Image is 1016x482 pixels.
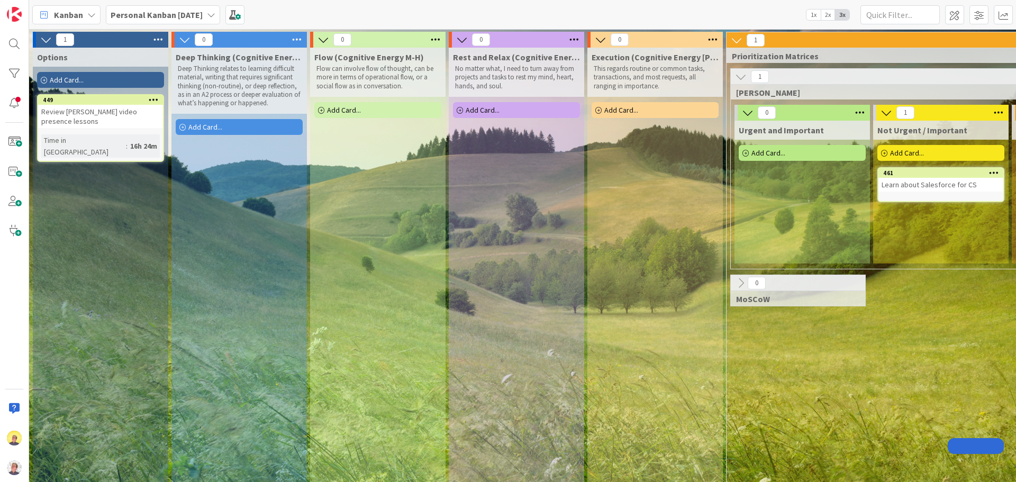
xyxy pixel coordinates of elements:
span: Add Card... [604,105,638,115]
span: Options [37,52,68,62]
div: 449 [38,95,163,105]
img: avatar [7,460,22,475]
span: 0 [333,33,351,46]
span: Flow (Cognitive Energy M-H) [314,52,424,62]
span: Not Urgent / Important [877,125,967,135]
span: 0 [195,33,213,46]
span: 0 [758,106,776,119]
span: 0 [748,277,766,289]
span: 2x [821,10,835,20]
span: Deep Thinking (Cognitive Energy H) [176,52,303,62]
img: Visit kanbanzone.com [7,7,22,22]
span: Add Card... [50,75,84,85]
span: Add Card... [751,148,785,158]
span: Add Card... [466,105,500,115]
b: Personal Kanban [DATE] [111,10,203,20]
span: 3x [835,10,849,20]
span: 1 [751,70,769,83]
div: 461 [883,169,1003,177]
div: Learn about Salesforce for CS [878,178,1003,192]
span: 1x [806,10,821,20]
span: 0 [611,33,629,46]
span: Execution (Cognitive Energy L-M) [592,52,719,62]
p: Deep Thinking relates to learning difficult material, writing that requires significant thinking ... [178,65,301,107]
div: 449Review [PERSON_NAME] video presence lessons [38,95,163,128]
img: JW [7,431,22,445]
span: MoSCoW [736,294,852,304]
a: 461Learn about Salesforce for CS [877,167,1004,202]
span: : [126,140,128,152]
div: 461Learn about Salesforce for CS [878,168,1003,192]
span: 1 [56,33,74,46]
div: Time in [GEOGRAPHIC_DATA] [41,134,126,158]
a: 449Review [PERSON_NAME] video presence lessonsTime in [GEOGRAPHIC_DATA]:16h 24m [37,94,164,162]
div: 449 [43,96,163,104]
span: Kanban [54,8,83,21]
div: 16h 24m [128,140,160,152]
p: Flow can involve flow of thought, can be more in terms of operational flow, or a social flow as i... [316,65,439,90]
span: 1 [747,34,765,47]
span: Rest and Relax (Cognitive Energy L) [453,52,580,62]
span: Add Card... [188,122,222,132]
span: Add Card... [327,105,361,115]
div: 461 [878,168,1003,178]
span: 1 [896,106,914,119]
input: Quick Filter... [860,5,940,24]
span: Urgent and Important [739,125,824,135]
p: No matter what, I need to turn away from projects and tasks to rest my mind, heart, hands, and soul. [455,65,578,90]
p: This regards routine or common tasks, transactions, and most requests, all ranging in importance. [594,65,716,90]
span: Add Card... [890,148,924,158]
span: 0 [472,33,490,46]
div: Review [PERSON_NAME] video presence lessons [38,105,163,128]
